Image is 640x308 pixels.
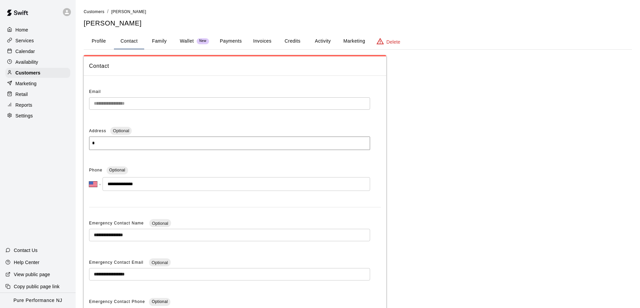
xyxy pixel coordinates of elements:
[247,33,277,49] button: Invoices
[152,299,168,304] span: Optional
[149,260,170,265] span: Optional
[89,97,370,110] div: The email of an existing customer can only be changed by the customer themselves at https://book....
[5,68,70,78] a: Customers
[15,112,33,119] p: Settings
[5,46,70,56] a: Calendar
[15,27,28,33] p: Home
[5,36,70,46] a: Services
[14,247,38,254] p: Contact Us
[5,89,70,99] a: Retail
[89,260,145,265] span: Emergency Contact Email
[89,89,101,94] span: Email
[15,48,35,55] p: Calendar
[107,8,109,15] li: /
[89,129,106,133] span: Address
[338,33,370,49] button: Marketing
[15,37,34,44] p: Services
[15,59,38,65] p: Availability
[110,128,132,133] span: Optional
[89,62,381,70] span: Contact
[5,111,70,121] a: Settings
[15,80,37,87] p: Marketing
[14,283,59,290] p: Copy public page link
[14,259,39,266] p: Help Center
[180,38,194,45] p: Wallet
[15,91,28,98] p: Retail
[197,39,209,43] span: New
[144,33,174,49] button: Family
[5,79,70,89] a: Marketing
[308,33,338,49] button: Activity
[114,33,144,49] button: Contact
[15,69,40,76] p: Customers
[89,221,145,225] span: Emergency Contact Name
[214,33,247,49] button: Payments
[109,168,125,172] span: Optional
[84,9,105,14] a: Customers
[14,271,50,278] p: View public page
[84,33,114,49] button: Profile
[5,25,70,35] a: Home
[13,297,62,304] p: Pure Performance NJ
[387,39,400,45] p: Delete
[5,100,70,110] a: Reports
[149,221,171,226] span: Optional
[5,57,70,67] a: Availability
[111,9,146,14] span: [PERSON_NAME]
[89,297,145,307] span: Emergency Contact Phone
[277,33,308,49] button: Credits
[15,102,32,108] p: Reports
[84,33,632,49] div: basic tabs example
[89,165,103,176] span: Phone
[84,8,632,15] nav: breadcrumb
[84,19,632,28] h5: [PERSON_NAME]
